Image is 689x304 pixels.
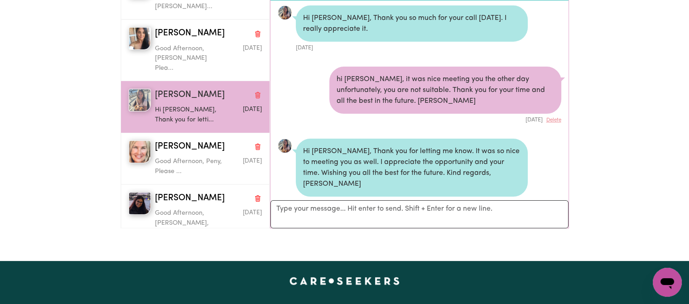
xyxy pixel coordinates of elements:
button: Delete conversation [254,141,262,153]
span: [PERSON_NAME] [155,27,225,40]
div: Hi [PERSON_NAME], Thank you for letting me know. It was so nice to meeting you as well. I appreci... [296,139,528,197]
p: Good Afternoon, [PERSON_NAME], Please l... [155,208,226,238]
img: Suzanne Rae C [129,27,151,50]
p: Hi [PERSON_NAME], Thank you for letti... [155,105,226,125]
button: Delete [546,116,561,124]
span: [PERSON_NAME] [155,192,225,205]
iframe: Button to launch messaging window [653,268,682,297]
span: Message sent on September 2, 2025 [242,45,261,51]
a: Careseekers home page [289,277,400,285]
span: [PERSON_NAME] [155,89,225,102]
button: Suzanne Rae C[PERSON_NAME]Delete conversationGood Afternoon, [PERSON_NAME] Plea...Message sent on... [121,19,270,81]
div: [DATE] [329,114,561,124]
span: Message sent on May 2, 2025 [242,158,261,164]
button: Elizabeth Santos S[PERSON_NAME]Delete conversationHi [PERSON_NAME], Thank you for letti...Message... [121,81,270,133]
img: Zoe E [129,192,151,215]
img: D3203C824DCDDA26FE4CC410536BB835_avatar_blob [278,5,292,20]
p: Good Afternoon, [PERSON_NAME] Plea... [155,44,226,73]
img: Penny M [129,140,151,163]
a: View Elizabeth Santos S's profile [278,5,292,20]
button: Delete conversation [254,28,262,39]
div: Hi [PERSON_NAME], Thank you so much for your call [DATE]. I really appreciate it. [296,5,528,42]
button: Zoe E[PERSON_NAME]Delete conversationGood Afternoon, [PERSON_NAME], Please l...Message sent on Ma... [121,184,270,246]
img: Elizabeth Santos S [129,89,151,111]
div: hi [PERSON_NAME], it was nice meeting you the other day unfortunately, you are not suitable. Than... [329,67,561,114]
span: Message sent on May 2, 2025 [242,210,261,216]
span: Message sent on June 0, 2025 [242,106,261,112]
span: [PERSON_NAME] [155,140,225,154]
p: Good Afternoon, Peny, Please ... [155,157,226,176]
button: Delete conversation [254,193,262,204]
button: Delete conversation [254,89,262,101]
img: D3203C824DCDDA26FE4CC410536BB835_avatar_blob [278,139,292,153]
div: [DATE] [296,197,528,207]
button: Penny M[PERSON_NAME]Delete conversationGood Afternoon, Peny, Please ...Message sent on May 2, 2025 [121,133,270,184]
div: [DATE] [296,42,528,52]
a: View Elizabeth Santos S's profile [278,139,292,153]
